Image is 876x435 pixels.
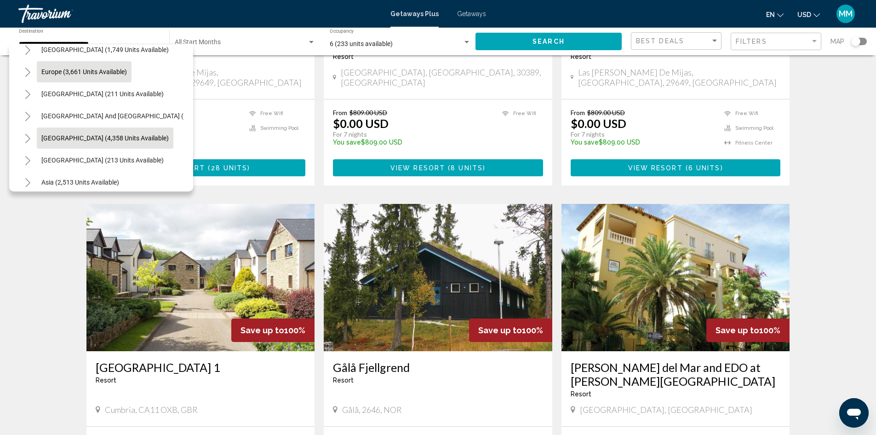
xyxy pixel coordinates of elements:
button: Toggle Caribbean & Atlantic Islands (1,749 units available) [18,41,37,59]
p: $0.00 USD [333,116,389,130]
a: [GEOGRAPHIC_DATA] 1 [96,360,306,374]
span: ( ) [445,164,486,172]
span: Free Wifi [513,110,536,116]
span: Save up to [478,325,522,335]
span: Search [532,38,565,46]
img: ii_gaf1.jpg [324,204,552,351]
span: ( ) [205,164,250,172]
img: ii_adm1.jpg [561,204,790,351]
button: Toggle South America (4,358 units available) [18,129,37,147]
span: Resort [96,377,116,384]
p: $809.00 USD [333,139,493,146]
span: MM [839,9,853,18]
span: [GEOGRAPHIC_DATA] (213 units available) [41,157,164,164]
span: From [333,109,347,116]
span: Resort [571,390,591,398]
button: Toggle Australia (211 units available) [18,85,37,103]
span: 28 units [211,164,248,172]
span: Swimming Pool [260,125,298,131]
span: Save up to [240,325,284,335]
button: [GEOGRAPHIC_DATA] (213 units available) [37,150,168,171]
span: USD [797,11,811,18]
span: Best Deals [636,37,684,45]
button: Toggle South Pacific and Oceania (143 units available) [18,107,37,125]
span: Resort [571,53,591,60]
span: Europe (3,661 units available) [41,68,127,75]
a: [PERSON_NAME] del Mar and EDO at [PERSON_NAME][GEOGRAPHIC_DATA] [571,360,781,388]
a: Gålå Fjellgrend [333,360,543,374]
span: [GEOGRAPHIC_DATA], [GEOGRAPHIC_DATA], 30389, [GEOGRAPHIC_DATA] [341,67,543,87]
span: $809.00 USD [587,109,625,116]
span: ( ) [683,164,723,172]
span: Fitness Center [735,140,773,146]
span: [GEOGRAPHIC_DATA], [GEOGRAPHIC_DATA] [580,405,752,415]
iframe: Button to launch messaging window [839,398,869,428]
span: Free Wifi [735,110,758,116]
span: Free Wifi [260,110,283,116]
span: [GEOGRAPHIC_DATA] (4,358 units available) [41,134,169,142]
button: Toggle Europe (3,661 units available) [18,63,37,81]
a: Getaways Plus [390,10,439,17]
button: Toggle Asia (2,513 units available) [18,173,37,191]
span: Las [PERSON_NAME] de Mijas, [GEOGRAPHIC_DATA], 29649, [GEOGRAPHIC_DATA] [578,67,780,87]
span: View Resort [390,164,445,172]
div: 100% [469,319,552,342]
p: $0.00 USD [571,116,626,130]
mat-select: Sort by [636,37,719,45]
span: Resort [333,377,354,384]
span: [GEOGRAPHIC_DATA] and [GEOGRAPHIC_DATA] (143 units available) [41,112,240,120]
span: Gålå, 2646, NOR [342,405,402,415]
button: [GEOGRAPHIC_DATA] (211 units available) [37,83,168,104]
img: ii_wbv1.jpg [86,204,315,351]
button: View Resort(8 units) [333,159,543,176]
span: 6 units [688,164,721,172]
button: Search [475,33,622,50]
span: You save [333,139,361,146]
button: View Resort(28 units) [96,159,306,176]
button: Asia (2,513 units available) [37,172,124,193]
span: 8 units [451,164,483,172]
span: View Resort [628,164,683,172]
span: [GEOGRAPHIC_DATA] (211 units available) [41,90,164,98]
span: Save up to [716,325,759,335]
span: Filters [736,38,767,45]
button: [GEOGRAPHIC_DATA] (4,358 units available) [37,128,173,149]
span: Map [830,35,844,48]
p: $809.00 USD [571,139,716,146]
div: 100% [231,319,315,342]
span: You save [571,139,599,146]
button: User Menu [834,4,858,23]
span: Las [PERSON_NAME] de Mijas, [GEOGRAPHIC_DATA], 29649, [GEOGRAPHIC_DATA] [103,67,305,87]
p: For 7 nights [571,130,716,139]
span: Cumbria, CA11 OXB, GBR [105,405,198,415]
span: 6 (233 units available) [330,40,393,47]
button: Filter [731,32,821,51]
button: View Resort(6 units) [571,159,781,176]
button: Toggle Central America (213 units available) [18,151,37,169]
span: From [571,109,585,116]
span: en [766,11,775,18]
button: Europe (3,661 units available) [37,61,132,82]
span: Resort [333,53,354,60]
button: Change currency [797,8,820,21]
span: $809.00 USD [349,109,387,116]
span: [GEOGRAPHIC_DATA] (1,749 units available) [41,46,169,53]
div: 100% [706,319,790,342]
button: Change language [766,8,784,21]
a: Travorium [18,5,381,23]
span: Swimming Pool [735,125,773,131]
button: [GEOGRAPHIC_DATA] (1,749 units available) [37,39,173,60]
span: Asia (2,513 units available) [41,179,119,186]
a: Getaways [457,10,486,17]
button: [GEOGRAPHIC_DATA] and [GEOGRAPHIC_DATA] (143 units available) [37,105,245,127]
p: For 7 nights [333,130,493,139]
